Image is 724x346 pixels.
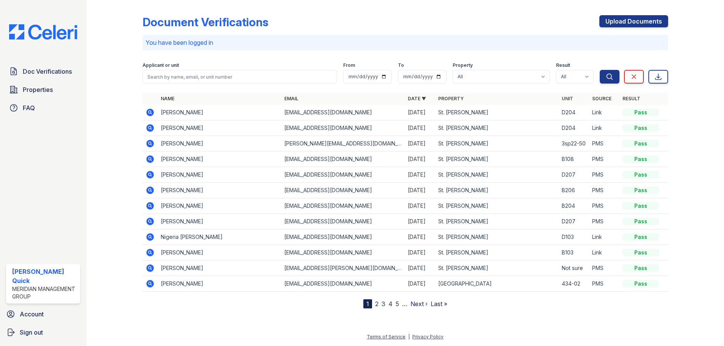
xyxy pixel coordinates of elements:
td: [PERSON_NAME][EMAIL_ADDRESS][DOMAIN_NAME] [281,136,405,152]
td: St. [PERSON_NAME] [435,245,559,261]
div: Pass [623,218,659,225]
td: [DATE] [405,105,435,120]
td: [PERSON_NAME] [158,152,281,167]
td: [EMAIL_ADDRESS][DOMAIN_NAME] [281,120,405,136]
td: [EMAIL_ADDRESS][DOMAIN_NAME] [281,167,405,183]
a: 2 [375,300,379,308]
td: Not sure [559,261,589,276]
label: From [343,62,355,68]
td: PMS [589,136,619,152]
a: Date ▼ [408,96,426,101]
td: D207 [559,214,589,229]
td: St. [PERSON_NAME] [435,167,559,183]
td: [PERSON_NAME] [158,214,281,229]
td: [DATE] [405,152,435,167]
td: D204 [559,105,589,120]
td: D103 [559,229,589,245]
div: Pass [623,155,659,163]
td: [PERSON_NAME] [158,120,281,136]
a: 4 [388,300,393,308]
td: [PERSON_NAME] [158,167,281,183]
td: PMS [589,152,619,167]
a: Last » [431,300,447,308]
label: Property [453,62,473,68]
span: FAQ [23,103,35,112]
a: Properties [6,82,80,97]
input: Search by name, email, or unit number [143,70,337,84]
a: Source [592,96,612,101]
div: Pass [623,249,659,256]
span: Account [20,310,44,319]
td: [DATE] [405,245,435,261]
td: [GEOGRAPHIC_DATA] [435,276,559,292]
td: D204 [559,120,589,136]
td: [DATE] [405,198,435,214]
td: St. [PERSON_NAME] [435,229,559,245]
td: D207 [559,167,589,183]
label: To [398,62,404,68]
td: [PERSON_NAME] [158,183,281,198]
td: Link [589,245,619,261]
span: Properties [23,85,53,94]
td: [EMAIL_ADDRESS][DOMAIN_NAME] [281,214,405,229]
td: [PERSON_NAME] [158,245,281,261]
div: Pass [623,233,659,241]
td: [DATE] [405,120,435,136]
td: B103 [559,245,589,261]
td: St. [PERSON_NAME] [435,105,559,120]
a: Next › [410,300,428,308]
div: Pass [623,140,659,147]
a: Name [161,96,174,101]
td: St. [PERSON_NAME] [435,261,559,276]
a: Terms of Service [367,334,406,340]
td: PMS [589,276,619,292]
td: B204 [559,198,589,214]
a: 3 [382,300,385,308]
td: [EMAIL_ADDRESS][DOMAIN_NAME] [281,105,405,120]
a: Result [623,96,640,101]
span: … [402,299,407,308]
td: St. [PERSON_NAME] [435,198,559,214]
td: Link [589,120,619,136]
td: [EMAIL_ADDRESS][DOMAIN_NAME] [281,183,405,198]
td: [DATE] [405,229,435,245]
td: St. [PERSON_NAME] [435,214,559,229]
td: PMS [589,183,619,198]
td: Nigeria [PERSON_NAME] [158,229,281,245]
td: [EMAIL_ADDRESS][DOMAIN_NAME] [281,276,405,292]
a: Email [284,96,298,101]
div: Pass [623,171,659,179]
label: Result [556,62,570,68]
div: 1 [363,299,372,308]
td: [PERSON_NAME] [158,105,281,120]
span: Doc Verifications [23,67,72,76]
a: Property [438,96,464,101]
td: 3sp22-50 [559,136,589,152]
span: Sign out [20,328,43,337]
div: [PERSON_NAME] Quick [12,267,77,285]
td: [PERSON_NAME] [158,276,281,292]
a: Unit [562,96,573,101]
td: B206 [559,183,589,198]
a: Doc Verifications [6,64,80,79]
div: Pass [623,109,659,116]
td: [EMAIL_ADDRESS][DOMAIN_NAME] [281,198,405,214]
a: Account [3,307,83,322]
td: [DATE] [405,183,435,198]
div: Pass [623,202,659,210]
a: Sign out [3,325,83,340]
a: Upload Documents [599,15,668,27]
td: 434-02 [559,276,589,292]
td: PMS [589,214,619,229]
td: [PERSON_NAME] [158,136,281,152]
td: B108 [559,152,589,167]
p: You have been logged in [146,38,665,47]
td: St. [PERSON_NAME] [435,183,559,198]
td: [DATE] [405,276,435,292]
td: PMS [589,167,619,183]
a: 5 [396,300,399,308]
td: [EMAIL_ADDRESS][DOMAIN_NAME] [281,245,405,261]
td: [DATE] [405,136,435,152]
div: Pass [623,186,659,194]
